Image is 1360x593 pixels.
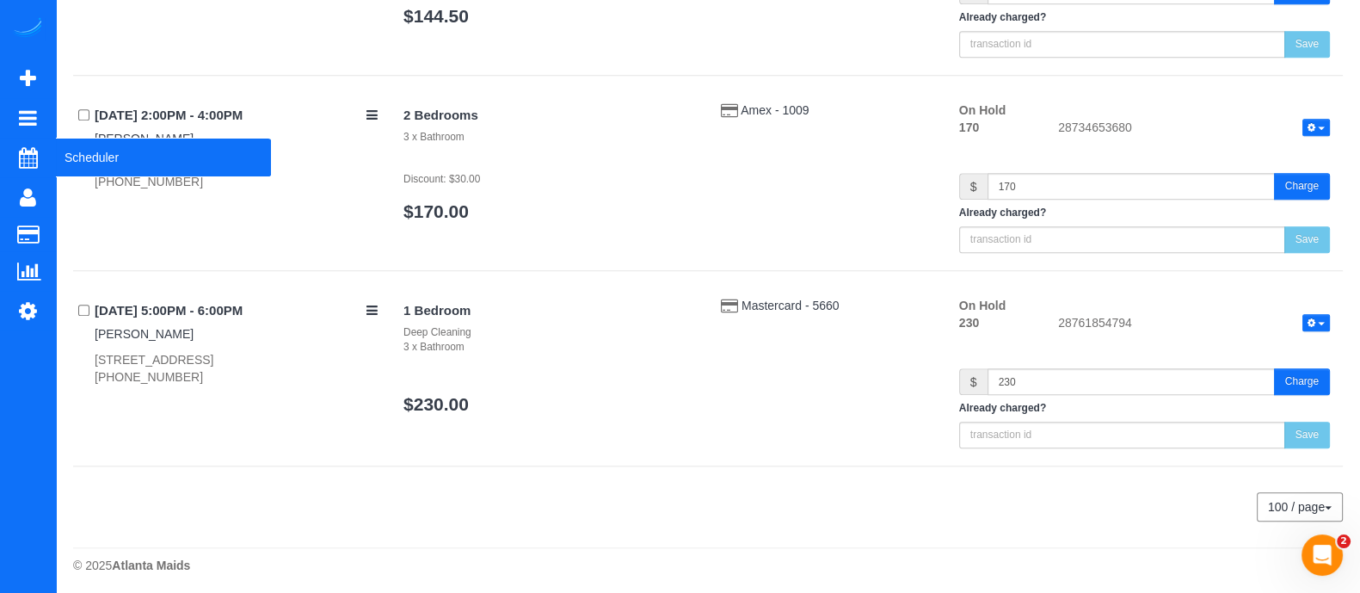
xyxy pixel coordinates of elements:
[959,207,1330,219] h5: Already charged?
[403,340,695,355] div: 3 x Bathroom
[959,31,1285,58] input: transaction id
[1258,492,1343,522] nav: Pagination navigation
[95,351,378,386] div: [STREET_ADDRESS] [PHONE_NUMBER]
[10,17,45,41] img: Automaid Logo
[959,226,1285,253] input: transaction id
[959,368,988,395] span: $
[1045,119,1343,139] div: 28734653680
[403,394,469,414] a: $230.00
[403,304,695,318] h4: 1 Bedroom
[95,327,194,341] a: [PERSON_NAME]
[403,325,695,340] div: Deep Cleaning
[403,201,469,221] a: $170.00
[959,173,988,200] span: $
[403,130,695,145] div: 3 x Bathroom
[741,103,809,117] a: Amex - 1009
[1045,314,1343,335] div: 28761854794
[959,299,1006,312] strong: On Hold
[1274,368,1330,395] button: Charge
[112,559,190,572] strong: Atlanta Maids
[95,132,194,145] a: [PERSON_NAME]
[959,12,1330,23] h5: Already charged?
[403,6,469,26] a: $144.50
[959,120,979,134] strong: 170
[1274,173,1330,200] button: Charge
[73,557,1343,574] div: © 2025
[742,299,840,312] a: Mastercard - 5660
[959,103,1006,117] strong: On Hold
[959,403,1330,414] h5: Already charged?
[95,108,378,123] h4: [DATE] 2:00PM - 4:00PM
[95,304,378,318] h4: [DATE] 5:00PM - 6:00PM
[1337,534,1351,548] span: 2
[1257,492,1343,522] button: 100 / page
[56,138,271,177] span: Scheduler
[403,108,695,123] h4: 2 Bedrooms
[959,422,1285,448] input: transaction id
[403,173,480,185] small: Discount: $30.00
[1302,534,1343,576] iframe: Intercom live chat
[959,316,979,330] strong: 230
